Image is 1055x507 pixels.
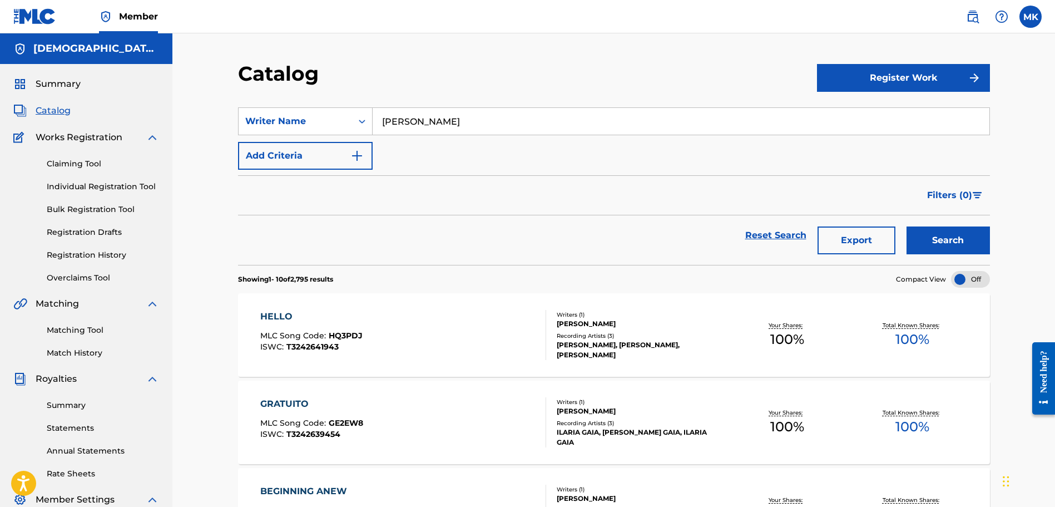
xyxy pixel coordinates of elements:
img: Accounts [13,42,27,56]
a: Matching Tool [47,324,159,336]
p: Your Shares: [769,321,805,329]
span: HQ3PDJ [329,331,363,341]
div: Writer Name [245,115,345,128]
a: CatalogCatalog [13,104,71,117]
a: Match History [47,347,159,359]
div: GRATUITO [260,397,363,411]
img: Top Rightsholder [99,10,112,23]
h2: Catalog [238,61,324,86]
img: expand [146,297,159,311]
img: Catalog [13,104,27,117]
h5: LADY OF THE LAKE MUSIC AB [33,42,159,55]
span: 100 % [770,417,804,437]
button: Search [907,227,990,254]
form: Search Form [238,107,990,265]
a: Reset Search [740,223,812,248]
p: Your Shares: [769,496,805,504]
div: Recording Artists ( 3 ) [557,332,725,340]
span: Works Registration [36,131,122,144]
span: GE2EW8 [329,418,363,428]
span: MLC Song Code : [260,418,329,428]
div: Drag [1003,465,1009,498]
div: BEGINNING ANEW [260,485,359,498]
p: Total Known Shares: [883,496,942,504]
span: 100 % [895,417,929,437]
span: Matching [36,297,79,311]
a: Rate Sheets [47,468,159,480]
div: Help [990,6,1013,28]
span: ISWC : [260,429,286,439]
span: ISWC : [260,342,286,352]
a: GRATUITOMLC Song Code:GE2EW8ISWC:T3242639454Writers (1)[PERSON_NAME]Recording Artists (3)ILARIA G... [238,381,990,464]
button: Export [818,227,895,254]
span: Summary [36,77,81,91]
div: Writers ( 1 ) [557,311,725,319]
a: Summary [47,400,159,411]
img: help [995,10,1008,23]
a: Individual Registration Tool [47,181,159,193]
img: Royalties [13,372,27,386]
iframe: Resource Center [1024,333,1055,423]
span: Member [119,10,158,23]
div: [PERSON_NAME], [PERSON_NAME], [PERSON_NAME] [557,340,725,360]
a: SummarySummary [13,77,81,91]
div: User Menu [1019,6,1042,28]
div: Recording Artists ( 3 ) [557,419,725,427]
span: T3242641943 [286,342,339,352]
span: Catalog [36,104,71,117]
div: ILARIA GAIA, [PERSON_NAME] GAIA, ILARIA GAIA [557,427,725,447]
img: Matching [13,297,27,311]
p: Your Shares: [769,408,805,417]
span: 100 % [770,329,804,350]
img: f7272a7cc735f4ea7f67.svg [968,71,981,85]
p: Total Known Shares: [883,321,942,329]
div: [PERSON_NAME] [557,406,725,416]
span: Compact View [896,274,946,284]
a: Annual Statements [47,445,159,457]
a: Claiming Tool [47,158,159,170]
button: Register Work [817,64,990,92]
img: Works Registration [13,131,28,144]
span: T3242639454 [286,429,340,439]
a: Overclaims Tool [47,272,159,284]
iframe: Chat Widget [999,454,1055,507]
a: Bulk Registration Tool [47,204,159,215]
div: Writers ( 1 ) [557,398,725,406]
div: [PERSON_NAME] [557,319,725,329]
img: Member Settings [13,493,27,506]
img: MLC Logo [13,8,56,24]
a: Registration Drafts [47,227,159,238]
img: expand [146,372,159,386]
a: Public Search [962,6,984,28]
img: filter [973,192,982,199]
img: Summary [13,77,27,91]
img: expand [146,493,159,506]
span: Royalties [36,372,77,386]
a: Statements [47,422,159,434]
img: 9d2ae6d4665cec9f34b9.svg [350,149,364,163]
span: 100 % [895,329,929,350]
span: Filters ( 0 ) [927,189,972,202]
img: search [966,10,979,23]
div: Writers ( 1 ) [557,485,725,494]
span: Member Settings [36,493,115,506]
img: expand [146,131,159,144]
span: MLC Song Code : [260,331,329,341]
button: Filters (0) [920,181,990,209]
a: HELLOMLC Song Code:HQ3PDJISWC:T3242641943Writers (1)[PERSON_NAME]Recording Artists (3)[PERSON_NAM... [238,293,990,377]
div: HELLO [260,310,363,323]
p: Showing 1 - 10 of 2,795 results [238,274,333,284]
button: Add Criteria [238,142,373,170]
div: [PERSON_NAME] [557,494,725,504]
p: Total Known Shares: [883,408,942,417]
a: Registration History [47,249,159,261]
